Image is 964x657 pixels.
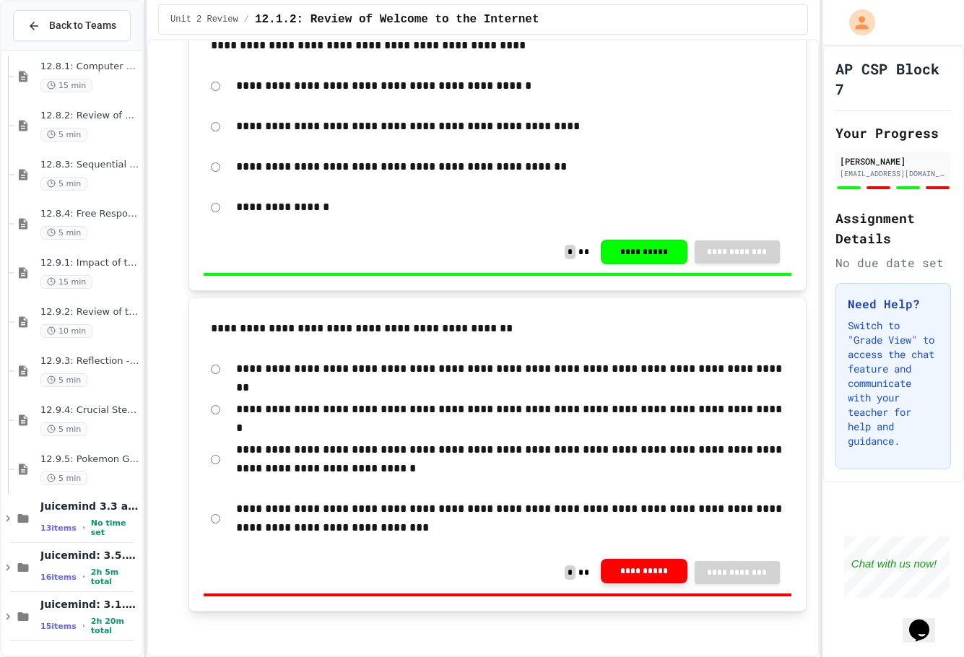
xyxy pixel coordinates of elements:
span: 13 items [40,523,77,533]
span: 12.9.4: Crucial Steps to Close the Digital Divide [40,404,139,417]
span: 2h 5m total [91,567,139,586]
span: 12.8.2: Review of Computer Processing [40,110,139,122]
span: Juicemind: 3.1.1-3.4.4 [40,598,139,611]
span: 15 items [40,622,77,631]
h1: AP CSP Block 7 [835,58,951,99]
span: No time set [91,518,139,537]
span: 12.9.2: Review of the Impact of the Internet [40,306,139,318]
h2: Your Progress [835,123,951,143]
h2: Assignment Details [835,208,951,248]
span: Unit 2 Review [170,14,238,25]
span: 12.9.3: Reflection - Internet Impact [40,355,139,367]
span: 12.8.4: Free Response - Sequential vs. Parallel [40,208,139,220]
div: [PERSON_NAME] [840,155,947,167]
iframe: chat widget [844,536,950,598]
div: No due date set [835,254,951,271]
div: [EMAIL_ADDRESS][DOMAIN_NAME] [840,168,947,179]
span: 10 min [40,324,92,338]
span: • [82,620,85,632]
span: / [244,14,249,25]
span: 5 min [40,422,87,436]
span: 12.8.1: Computer Processing Operations [40,61,139,73]
span: 5 min [40,373,87,387]
span: 5 min [40,471,87,485]
div: My Account [834,6,879,39]
span: 5 min [40,177,87,191]
span: 15 min [40,79,92,92]
span: 5 min [40,226,87,240]
h3: Need Help? [848,295,939,313]
span: Juicemind 3.3 and 3.4 Exercises [40,500,139,513]
span: 16 items [40,573,77,582]
iframe: chat widget [903,599,950,643]
span: Back to Teams [49,18,116,33]
span: 12.1.2: Review of Welcome to the Internet [255,11,539,28]
span: 12.9.1: Impact of the Internet [40,257,139,269]
span: 5 min [40,128,87,142]
span: • [82,522,85,534]
span: Juicemind: 3.5.1-3.8.4 [40,549,139,562]
span: 12.8.3: Sequential vs. Parallel Activity [40,159,139,171]
span: 15 min [40,275,92,289]
button: Back to Teams [13,10,131,41]
span: • [82,571,85,583]
span: 12.9.5: Pokemon Go - Unintended Effects [40,453,139,466]
p: Switch to "Grade View" to access the chat feature and communicate with your teacher for help and ... [848,318,939,448]
span: 2h 20m total [91,617,139,635]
